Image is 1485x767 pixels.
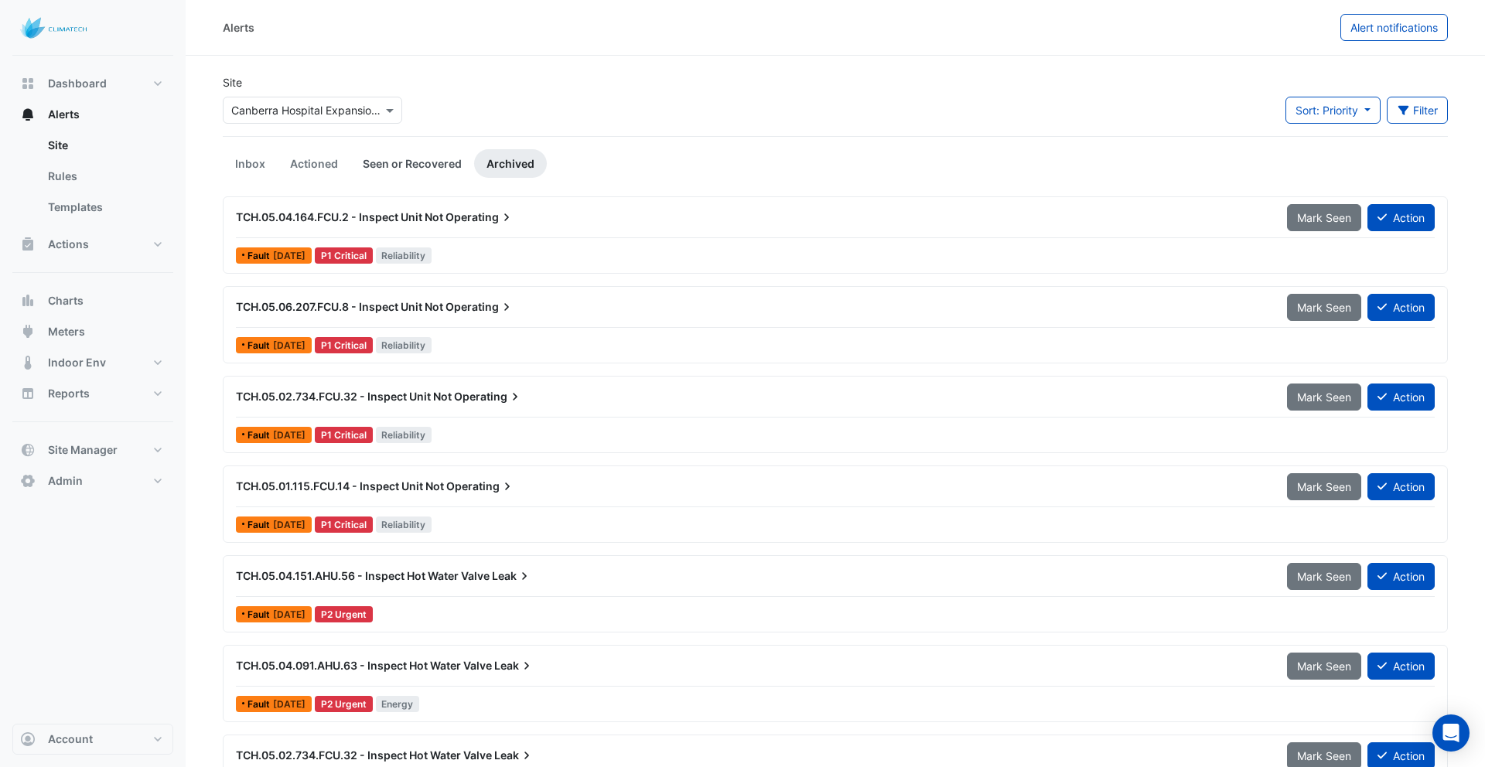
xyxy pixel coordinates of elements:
[36,161,173,192] a: Rules
[12,724,173,755] button: Account
[273,339,306,351] span: Wed 26-Feb-2025 14:15 AEDT
[445,299,514,315] span: Operating
[20,442,36,458] app-icon: Site Manager
[273,519,306,530] span: Mon 20-May-2024 16:30 AEST
[1287,563,1361,590] button: Mark Seen
[278,149,350,178] a: Actioned
[48,237,89,252] span: Actions
[1297,301,1351,314] span: Mark Seen
[446,479,515,494] span: Operating
[273,250,306,261] span: Mon 03-Mar-2025 09:00 AEDT
[273,429,306,441] span: Tue 11-Feb-2025 09:30 AEDT
[1432,714,1470,752] div: Open Intercom Messenger
[12,130,173,229] div: Alerts
[1367,204,1435,231] button: Action
[315,427,373,443] div: P1 Critical
[48,731,93,747] span: Account
[223,74,242,90] label: Site
[1367,563,1435,590] button: Action
[20,293,36,309] app-icon: Charts
[20,237,36,252] app-icon: Actions
[1297,570,1351,583] span: Mark Seen
[12,68,173,99] button: Dashboard
[1297,211,1351,224] span: Mark Seen
[454,389,523,404] span: Operating
[1287,473,1361,500] button: Mark Seen
[236,659,492,672] span: TCH.05.04.091.AHU.63 - Inspect Hot Water Valve
[12,435,173,465] button: Site Manager
[474,149,547,178] a: Archived
[1297,480,1351,493] span: Mark Seen
[48,107,80,122] span: Alerts
[236,210,443,223] span: TCH.05.04.164.FCU.2 - Inspect Unit Not
[48,355,106,370] span: Indoor Env
[20,107,36,122] app-icon: Alerts
[236,748,492,762] span: TCH.05.02.734.FCU.32 - Inspect Hot Water Valve
[36,130,173,161] a: Site
[350,149,474,178] a: Seen or Recovered
[315,696,373,712] div: P2 Urgent
[236,569,490,582] span: TCH.05.04.151.AHU.56 - Inspect Hot Water Valve
[1287,294,1361,321] button: Mark Seen
[315,337,373,353] div: P1 Critical
[20,76,36,91] app-icon: Dashboard
[1287,204,1361,231] button: Mark Seen
[19,12,88,43] img: Company Logo
[1350,21,1438,34] span: Alert notifications
[1287,653,1361,680] button: Mark Seen
[1340,14,1448,41] button: Alert notifications
[48,293,84,309] span: Charts
[20,324,36,339] app-icon: Meters
[1367,473,1435,500] button: Action
[247,700,273,709] span: Fault
[236,300,443,313] span: TCH.05.06.207.FCU.8 - Inspect Unit Not
[1367,294,1435,321] button: Action
[273,608,306,620] span: Tue 27-May-2025 07:15 AEST
[12,465,173,496] button: Admin
[376,516,432,533] span: Reliability
[223,149,278,178] a: Inbox
[48,386,90,401] span: Reports
[1297,390,1351,404] span: Mark Seen
[1297,660,1351,673] span: Mark Seen
[20,473,36,489] app-icon: Admin
[20,386,36,401] app-icon: Reports
[20,355,36,370] app-icon: Indoor Env
[1296,104,1358,117] span: Sort: Priority
[1285,97,1381,124] button: Sort: Priority
[12,99,173,130] button: Alerts
[48,442,118,458] span: Site Manager
[376,427,432,443] span: Reliability
[12,347,173,378] button: Indoor Env
[12,229,173,260] button: Actions
[376,696,420,712] span: Energy
[376,247,432,264] span: Reliability
[1367,653,1435,680] button: Action
[1297,749,1351,762] span: Mark Seen
[48,324,85,339] span: Meters
[1367,383,1435,411] button: Action
[273,698,306,710] span: Sat 10-May-2025 01:30 AEST
[247,610,273,619] span: Fault
[376,337,432,353] span: Reliability
[12,285,173,316] button: Charts
[494,748,534,763] span: Leak
[36,192,173,223] a: Templates
[315,516,373,533] div: P1 Critical
[494,658,534,673] span: Leak
[247,520,273,530] span: Fault
[247,341,273,350] span: Fault
[445,210,514,225] span: Operating
[236,390,452,403] span: TCH.05.02.734.FCU.32 - Inspect Unit Not
[315,247,373,264] div: P1 Critical
[247,431,273,440] span: Fault
[492,568,532,584] span: Leak
[1287,383,1361,411] button: Mark Seen
[247,251,273,261] span: Fault
[48,473,83,489] span: Admin
[223,19,254,36] div: Alerts
[315,606,373,622] div: P2 Urgent
[12,316,173,347] button: Meters
[12,378,173,409] button: Reports
[1387,97,1449,124] button: Filter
